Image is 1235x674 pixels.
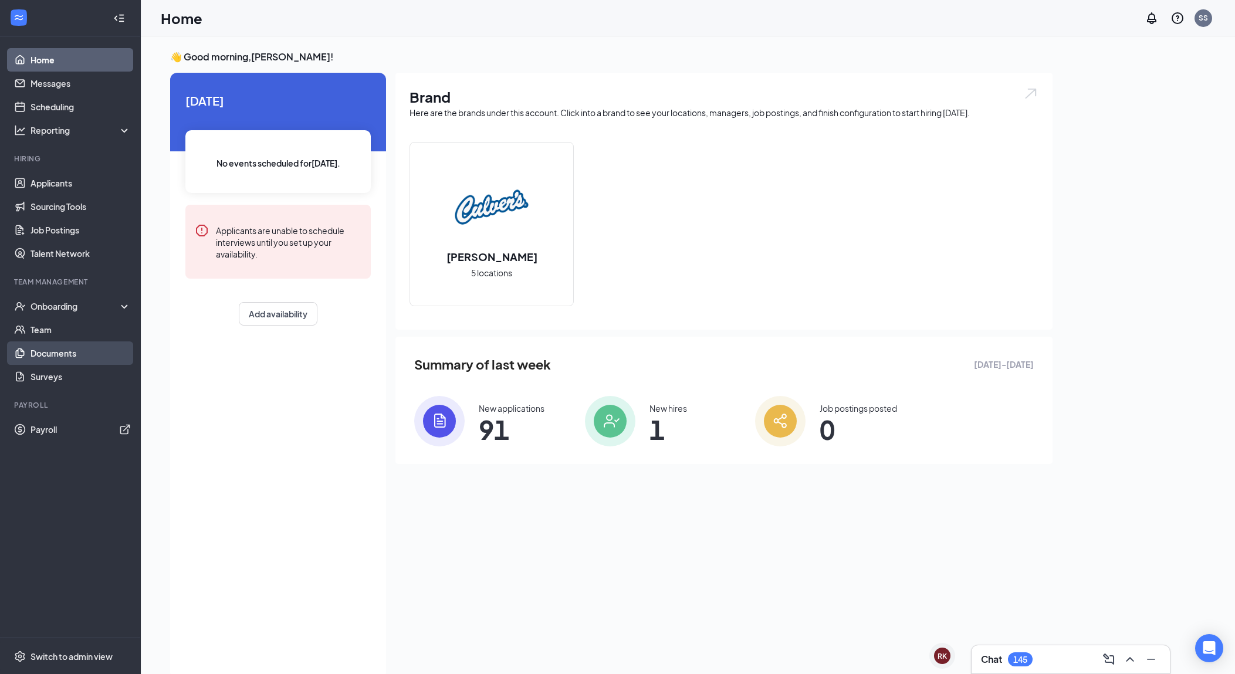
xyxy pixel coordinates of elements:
svg: Error [195,223,209,238]
h1: Home [161,8,202,28]
span: Summary of last week [414,354,551,375]
h2: [PERSON_NAME] [435,249,549,264]
div: Open Intercom Messenger [1195,634,1223,662]
a: Talent Network [31,242,131,265]
h1: Brand [410,87,1038,107]
a: Job Postings [31,218,131,242]
div: Hiring [14,154,128,164]
a: Team [31,318,131,341]
img: Culver's [454,170,529,245]
button: Add availability [239,302,317,326]
svg: Collapse [113,12,125,24]
a: PayrollExternalLink [31,418,131,441]
div: New hires [649,402,687,414]
button: ComposeMessage [1099,650,1118,669]
div: RK [938,651,947,661]
div: Onboarding [31,300,121,312]
span: No events scheduled for [DATE] . [216,157,340,170]
svg: Notifications [1145,11,1159,25]
svg: ComposeMessage [1102,652,1116,666]
h3: Chat [981,653,1002,666]
div: Job postings posted [820,402,897,414]
span: 0 [820,419,897,440]
svg: Settings [14,651,26,662]
span: [DATE] [185,92,371,110]
img: icon [755,396,806,446]
a: Surveys [31,365,131,388]
svg: ChevronUp [1123,652,1137,666]
img: icon [585,396,635,446]
div: Team Management [14,277,128,287]
div: Switch to admin view [31,651,113,662]
div: Here are the brands under this account. Click into a brand to see your locations, managers, job p... [410,107,1038,118]
a: Applicants [31,171,131,195]
span: 91 [479,419,544,440]
div: Payroll [14,400,128,410]
a: Scheduling [31,95,131,118]
h3: 👋 Good morning, [PERSON_NAME] ! [170,50,1053,63]
button: ChevronUp [1121,650,1139,669]
svg: QuestionInfo [1170,11,1185,25]
a: Sourcing Tools [31,195,131,218]
a: Home [31,48,131,72]
div: Reporting [31,124,131,136]
a: Documents [31,341,131,365]
img: open.6027fd2a22e1237b5b06.svg [1023,87,1038,100]
span: [DATE] - [DATE] [974,358,1034,371]
svg: WorkstreamLogo [13,12,25,23]
span: 5 locations [471,266,512,279]
div: 145 [1013,655,1027,665]
div: New applications [479,402,544,414]
button: Minimize [1142,650,1160,669]
div: Applicants are unable to schedule interviews until you set up your availability. [216,223,361,260]
span: 1 [649,419,687,440]
img: icon [414,396,465,446]
div: SS [1199,13,1208,23]
a: Messages [31,72,131,95]
svg: UserCheck [14,300,26,312]
svg: Analysis [14,124,26,136]
svg: Minimize [1144,652,1158,666]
